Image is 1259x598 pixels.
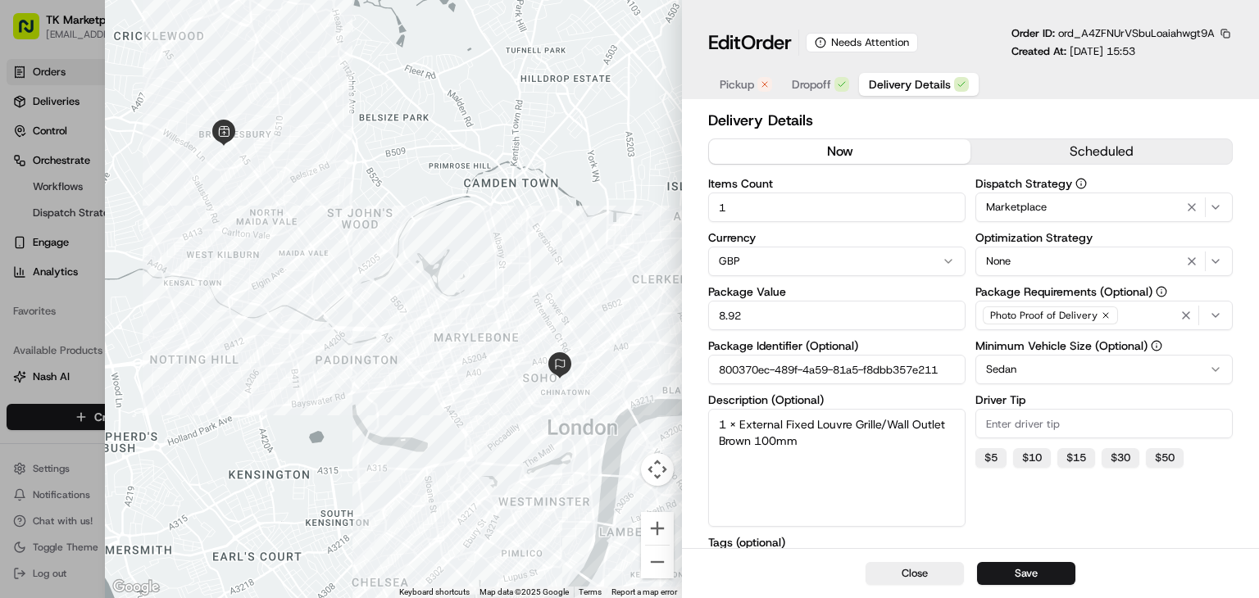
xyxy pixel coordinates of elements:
[155,365,263,382] span: API Documentation
[399,587,470,598] button: Keyboard shortcuts
[708,537,966,548] label: Tags (optional)
[975,340,1233,351] label: Minimum Vehicle Size (Optional)
[10,359,132,388] a: 📗Knowledge Base
[16,367,30,380] div: 📗
[708,29,792,56] h1: Edit
[136,253,142,266] span: •
[43,105,295,122] input: Got a question? Start typing here...
[16,16,49,48] img: Nash
[708,394,966,405] label: Description (Optional)
[741,29,792,56] span: Order
[136,297,142,310] span: •
[16,156,46,185] img: 1736555255976-a54dd68f-1ca7-489b-9aae-adbdc363a1c4
[132,359,270,388] a: 💻API Documentation
[641,453,674,486] button: Map camera controls
[975,178,1233,189] label: Dispatch Strategy
[34,156,64,185] img: 1753817452368-0c19585d-7be3-40d9-9a41-2dc781b3d1eb
[806,33,918,52] div: Needs Attention
[611,587,677,596] a: Report a map error
[975,301,1233,330] button: Photo Proof of Delivery
[1075,178,1087,189] button: Dispatch Strategy
[1011,26,1215,41] p: Order ID:
[51,297,133,310] span: [PERSON_NAME]
[866,562,964,585] button: Close
[708,340,966,351] label: Package Identifier (Optional)
[720,76,754,93] span: Pickup
[975,409,1233,438] input: Enter driver tip
[279,161,298,180] button: Start new chat
[708,232,966,243] label: Currency
[641,512,674,545] button: Zoom in
[709,139,970,164] button: now
[975,232,1233,243] label: Optimization Strategy
[1156,286,1167,297] button: Package Requirements (Optional)
[1151,340,1162,351] button: Minimum Vehicle Size (Optional)
[1102,448,1139,468] button: $30
[977,562,1075,585] button: Save
[708,409,966,527] textarea: 1 x External Fixed Louvre Grille/Wall Outlet Brown 100mm
[708,178,966,189] label: Items Count
[975,247,1233,276] button: None
[1146,448,1184,468] button: $50
[1011,44,1135,59] p: Created At:
[139,367,152,380] div: 💻
[792,76,831,93] span: Dropoff
[975,193,1233,222] button: Marketplace
[986,200,1047,215] span: Marketplace
[1058,26,1215,40] span: ord_A4ZFNUrVSbuLoaiahwgt9A
[975,286,1233,297] label: Package Requirements (Optional)
[33,298,46,311] img: 1736555255976-a54dd68f-1ca7-489b-9aae-adbdc363a1c4
[986,254,1011,269] span: None
[975,394,1233,405] label: Driver Tip
[16,282,43,308] img: Grace Nketiah
[74,156,269,172] div: Start new chat
[16,238,43,264] img: Josh Dodd
[641,546,674,578] button: Zoom out
[708,355,966,384] input: Enter package identifier
[109,577,163,598] img: Google
[116,405,198,418] a: Powered byPylon
[708,109,1233,132] h2: Delivery Details
[163,405,198,418] span: Pylon
[16,212,110,225] div: Past conversations
[33,365,125,382] span: Knowledge Base
[1013,448,1051,468] button: $10
[145,253,179,266] span: [DATE]
[74,172,225,185] div: We're available if you need us!
[16,65,298,91] p: Welcome 👋
[1057,448,1095,468] button: $15
[970,139,1232,164] button: scheduled
[708,286,966,297] label: Package Value
[975,448,1007,468] button: $5
[579,587,602,596] a: Terms (opens in new tab)
[708,193,966,222] input: Enter items count
[109,577,163,598] a: Open this area in Google Maps (opens a new window)
[1070,44,1135,58] span: [DATE] 15:53
[869,76,951,93] span: Delivery Details
[480,587,569,596] span: Map data ©2025 Google
[254,209,298,229] button: See all
[990,309,1098,322] span: Photo Proof of Delivery
[145,297,179,310] span: [DATE]
[51,253,133,266] span: [PERSON_NAME]
[708,301,966,330] input: Enter package value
